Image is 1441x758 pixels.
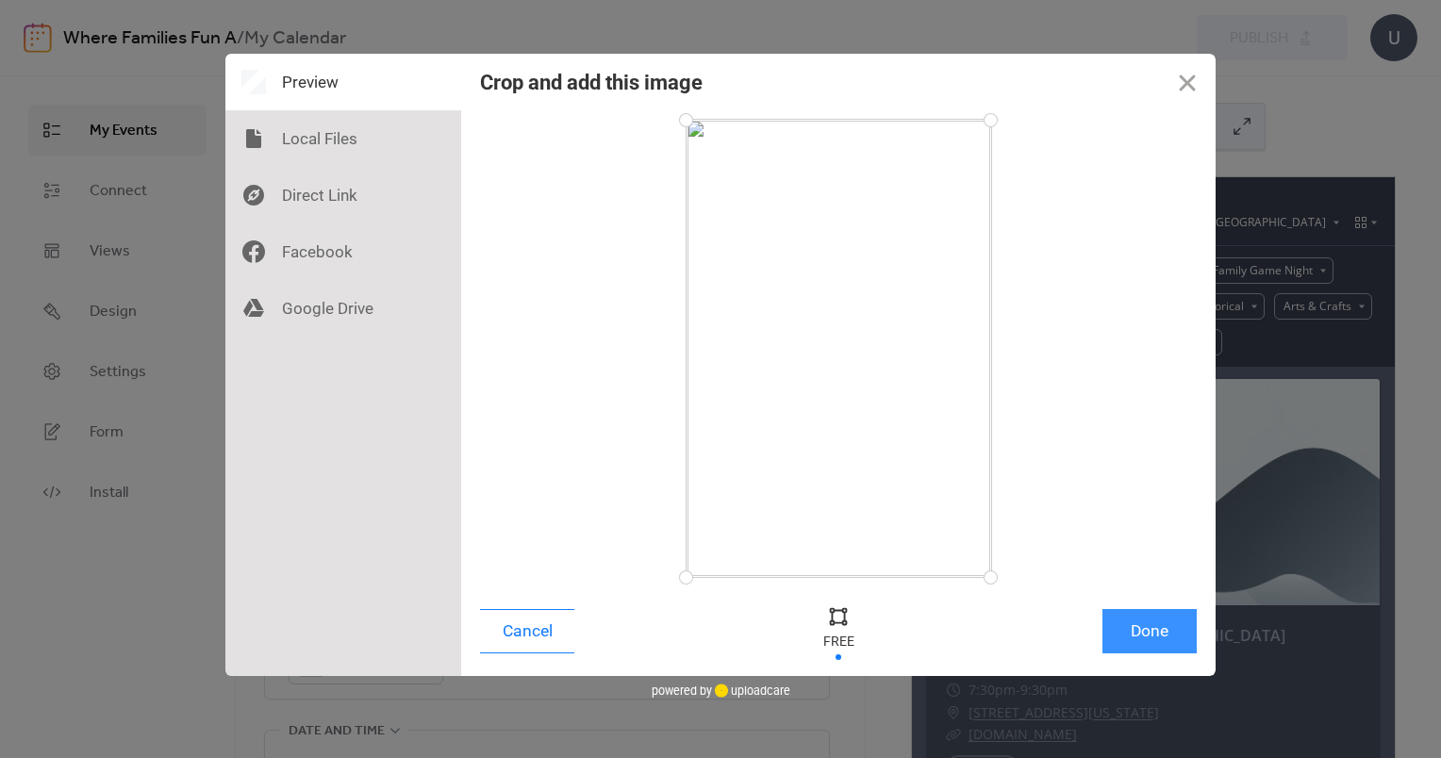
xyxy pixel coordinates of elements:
div: Facebook [225,223,461,280]
button: Done [1102,609,1197,653]
div: Crop and add this image [480,71,703,94]
div: Preview [225,54,461,110]
a: uploadcare [712,684,790,698]
button: Cancel [480,609,574,653]
div: Direct Link [225,167,461,223]
div: Google Drive [225,280,461,337]
div: Local Files [225,110,461,167]
div: powered by [652,676,790,704]
button: Close [1159,54,1216,110]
